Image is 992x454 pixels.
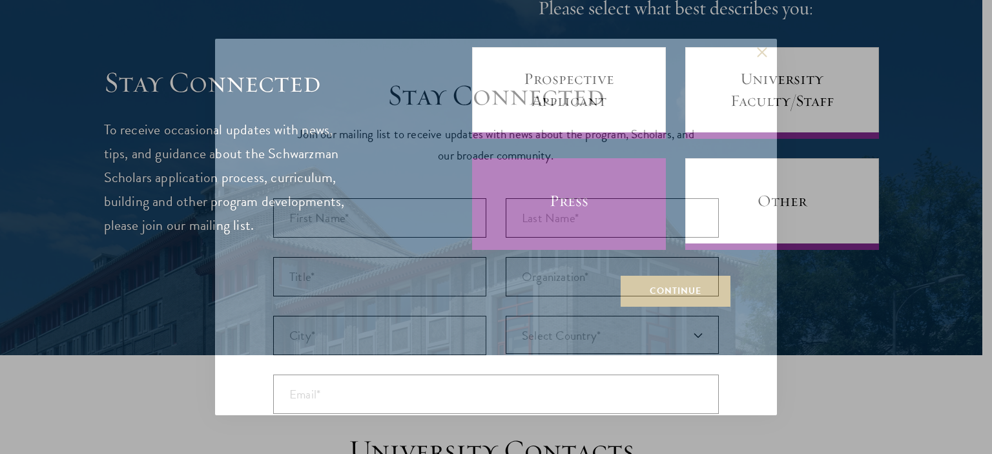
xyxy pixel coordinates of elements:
[506,257,719,296] input: Organization*
[296,123,696,166] p: Join our mailing list to receive updates with news about the program, Scholars, and our broader c...
[273,375,719,414] input: Email*
[273,198,486,238] input: First Name*
[387,77,604,114] h3: Stay Connected
[506,198,719,238] input: Last Name*
[522,326,601,345] span: Select Country*
[273,316,486,355] input: City*
[273,257,486,296] input: Title*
